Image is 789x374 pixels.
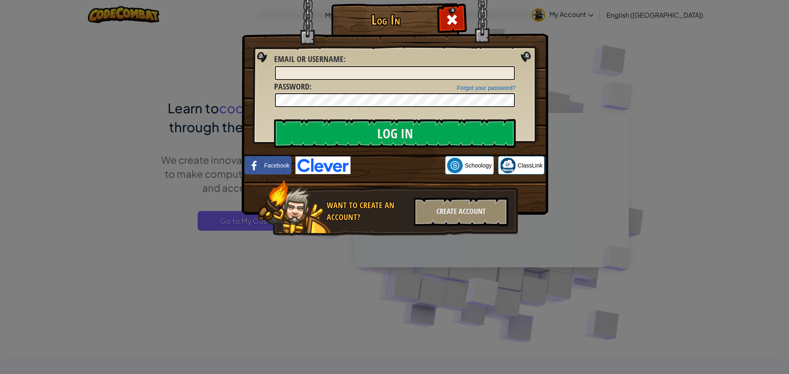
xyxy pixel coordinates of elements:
[274,53,346,65] label: :
[518,161,543,170] span: ClassLink
[264,161,289,170] span: Facebook
[351,156,445,174] iframe: Sign in with Google Button
[500,158,516,173] img: classlink-logo-small.png
[414,197,508,226] div: Create Account
[274,81,309,92] span: Password
[274,119,516,148] input: Log In
[465,161,491,170] span: Schoology
[333,13,438,27] h1: Log In
[274,53,344,64] span: Email or Username
[327,200,409,223] div: Want to create an account?
[457,85,516,91] a: Forgot your password?
[447,158,463,173] img: schoology.png
[295,156,351,174] img: clever-logo-blue.png
[247,158,262,173] img: facebook_small.png
[274,81,311,93] label: :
